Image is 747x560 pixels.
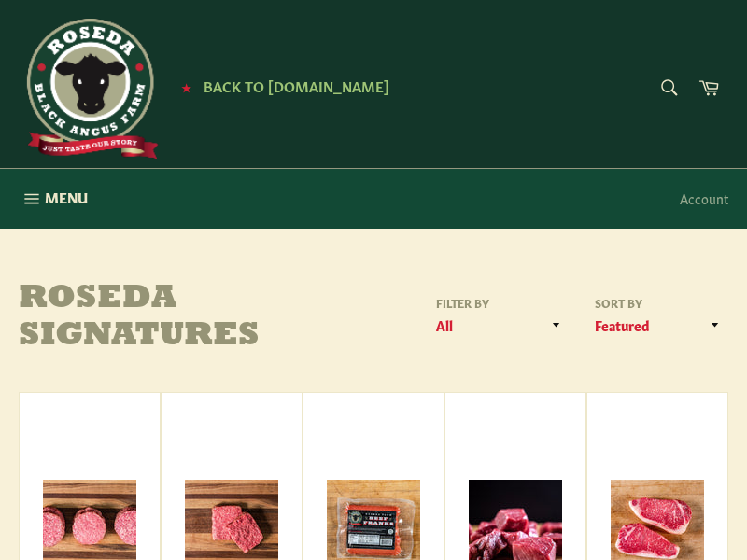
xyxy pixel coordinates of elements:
img: Roseda Beef [19,19,159,159]
a: ★ Back to [DOMAIN_NAME] [172,79,389,94]
span: Back to [DOMAIN_NAME] [204,76,389,95]
a: Account [670,171,738,226]
label: Sort by [588,295,728,311]
span: ★ [181,79,191,94]
span: Menu [45,188,88,207]
h1: Roseda Signatures [19,281,373,355]
label: Filter by [430,295,570,311]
